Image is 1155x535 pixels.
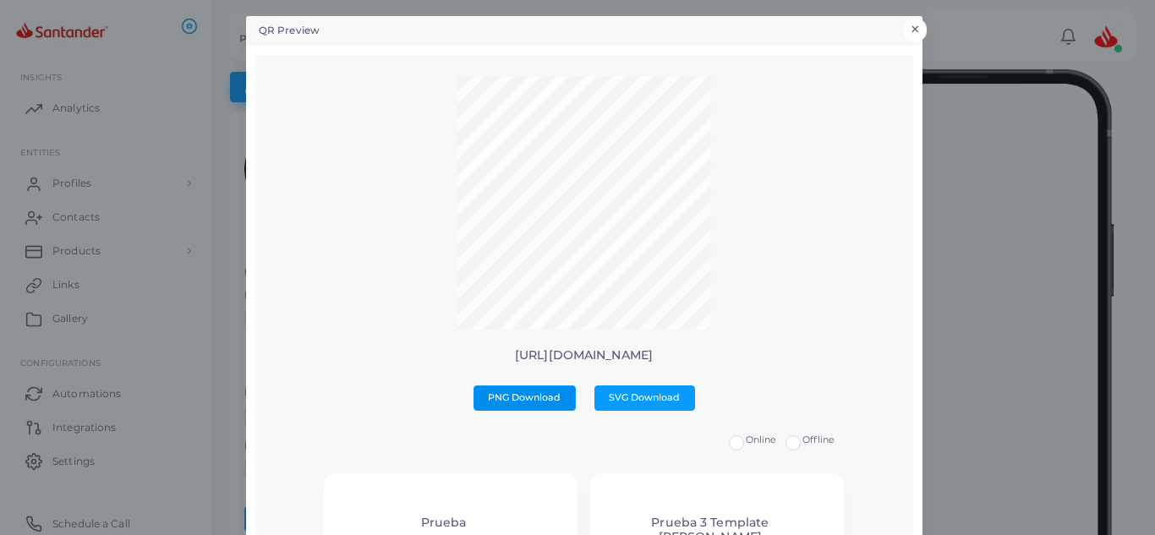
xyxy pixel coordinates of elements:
span: Offline [802,434,835,445]
span: Online [746,434,777,445]
button: PNG Download [473,385,576,411]
p: [URL][DOMAIN_NAME] [268,348,900,363]
button: Close [904,19,927,41]
h5: QR Preview [259,24,320,38]
button: SVG Download [594,385,695,411]
h4: Prueba [421,516,467,530]
span: PNG Download [488,391,561,403]
span: SVG Download [609,391,680,403]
